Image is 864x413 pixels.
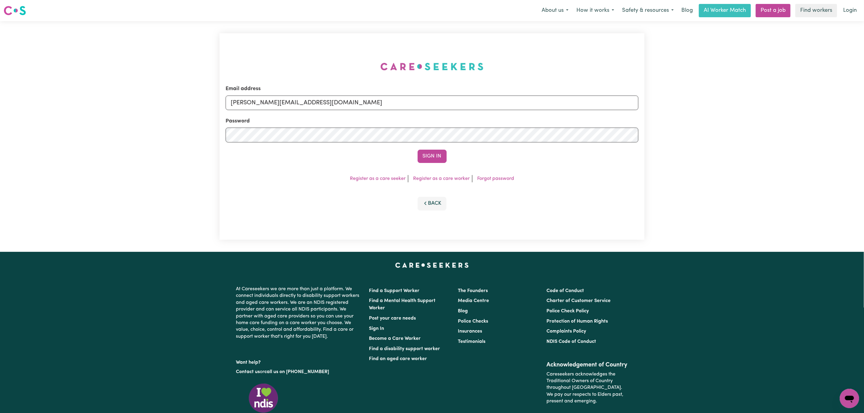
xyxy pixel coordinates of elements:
[395,263,469,268] a: Careseekers home page
[418,197,447,210] button: Back
[236,369,260,374] a: Contact us
[458,288,488,293] a: The Founders
[546,319,608,324] a: Protection of Human Rights
[618,4,678,17] button: Safety & resources
[756,4,791,17] a: Post a job
[236,366,362,378] p: or
[226,96,638,110] input: Email address
[840,389,859,408] iframe: Button to launch messaging window, conversation in progress
[458,329,482,334] a: Insurances
[546,298,611,303] a: Charter of Customer Service
[413,176,470,181] a: Register as a care worker
[538,4,572,17] button: About us
[699,4,751,17] a: AI Worker Match
[458,339,485,344] a: Testimonials
[572,4,618,17] button: How it works
[369,288,420,293] a: Find a Support Worker
[226,117,250,125] label: Password
[369,298,436,311] a: Find a Mental Health Support Worker
[840,4,860,17] a: Login
[236,357,362,366] p: Want help?
[369,346,440,351] a: Find a disability support worker
[458,298,489,303] a: Media Centre
[369,326,384,331] a: Sign In
[226,85,261,93] label: Email address
[795,4,837,17] a: Find workers
[418,150,447,163] button: Sign In
[4,4,26,18] a: Careseekers logo
[369,336,421,341] a: Become a Care Worker
[265,369,329,374] a: call us on [PHONE_NUMBER]
[546,329,586,334] a: Complaints Policy
[546,369,628,407] p: Careseekers acknowledges the Traditional Owners of Country throughout [GEOGRAPHIC_DATA]. We pay o...
[458,319,488,324] a: Police Checks
[546,361,628,369] h2: Acknowledgement of Country
[350,176,406,181] a: Register as a care seeker
[678,4,696,17] a: Blog
[546,309,589,314] a: Police Check Policy
[369,316,416,321] a: Post your care needs
[4,5,26,16] img: Careseekers logo
[546,339,596,344] a: NDIS Code of Conduct
[477,176,514,181] a: Forgot password
[236,283,362,342] p: At Careseekers we are more than just a platform. We connect individuals directly to disability su...
[458,309,468,314] a: Blog
[369,356,427,361] a: Find an aged care worker
[546,288,584,293] a: Code of Conduct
